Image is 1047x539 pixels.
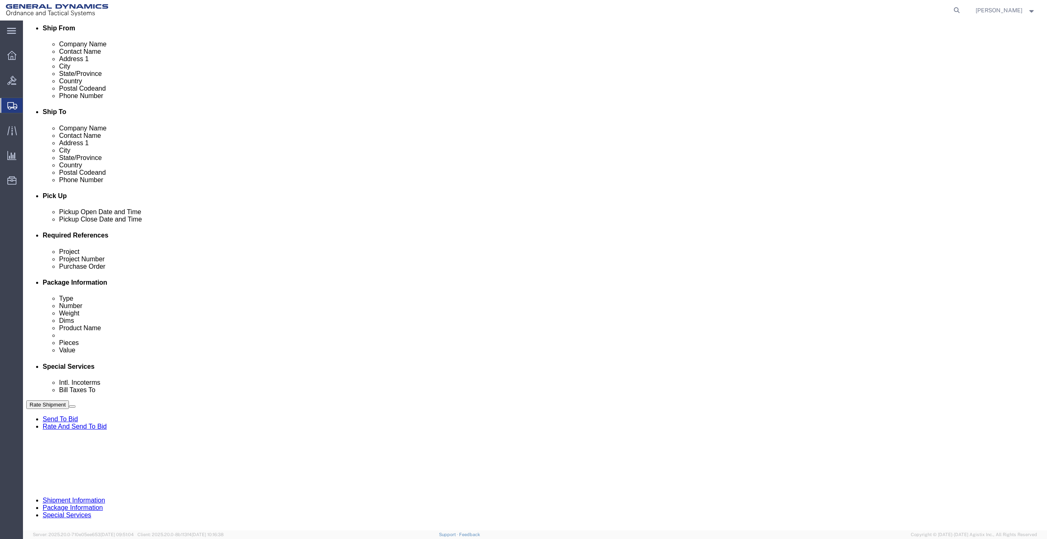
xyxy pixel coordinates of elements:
a: Support [439,532,459,537]
button: [PERSON_NAME] [975,5,1036,15]
span: Justin Bowdich [976,6,1022,15]
a: Feedback [459,532,480,537]
span: [DATE] 09:51:04 [101,532,134,537]
span: [DATE] 10:16:38 [192,532,224,537]
img: logo [6,4,108,16]
span: Copyright © [DATE]-[DATE] Agistix Inc., All Rights Reserved [911,531,1037,538]
iframe: FS Legacy Container [23,21,1047,530]
span: Server: 2025.20.0-710e05ee653 [33,532,134,537]
span: Client: 2025.20.0-8b113f4 [137,532,224,537]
